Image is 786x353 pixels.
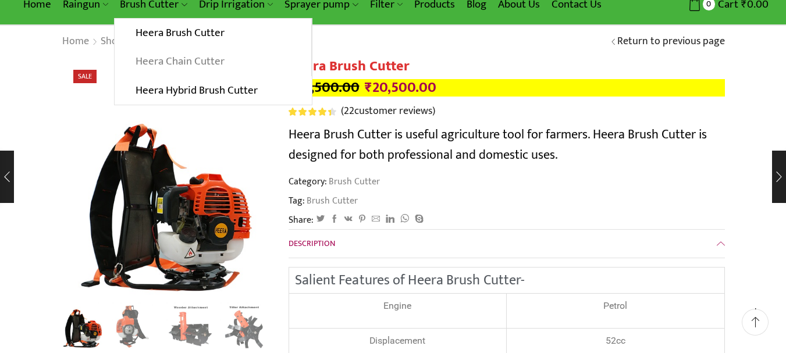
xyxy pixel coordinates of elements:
[62,34,193,49] nav: Breadcrumb
[295,334,500,348] p: Displacement
[115,47,311,76] a: Heera Chain Cutter
[289,230,725,258] a: Description
[289,213,314,227] span: Share:
[115,19,311,48] a: Heera Brush Cutter
[100,34,124,49] a: Shop
[59,301,107,349] img: Heera Brush Cutter
[73,70,97,83] span: Sale
[289,175,380,188] span: Category:
[62,87,271,297] div: 1 / 8
[305,194,358,208] a: Brush Cutter
[166,302,215,349] li: 3 / 8
[289,108,338,116] span: 22
[112,302,161,351] a: 4
[617,34,725,49] a: Return to previous page
[289,194,725,208] span: Tag:
[513,299,719,313] p: Petrol
[327,174,380,189] a: Brush Cutter
[289,237,335,250] span: Description
[289,108,336,116] div: Rated 4.55 out of 5
[289,76,360,99] bdi: 23,500.00
[365,76,372,99] span: ₹
[112,302,161,349] li: 2 / 8
[220,302,268,349] li: 4 / 8
[295,299,500,313] p: Engine
[166,302,215,351] a: Weeder Ataachment
[289,124,707,166] span: Heera Brush Cutter is useful agriculture tool for farmers. Heera Brush Cutter is designed for bot...
[341,104,435,119] a: (22customer reviews)
[513,334,719,348] p: 52cc
[59,302,107,349] li: 1 / 8
[62,34,90,49] a: Home
[344,102,354,120] span: 22
[289,108,332,116] span: Rated out of 5 based on customer ratings
[289,58,725,75] h1: Heera Brush Cutter
[365,76,436,99] bdi: 20,500.00
[115,76,311,105] a: Heera Hybrid Brush Cutter
[220,302,268,351] a: Tiller Attachmnet
[295,273,719,287] h2: Salient Features of Heera Brush Cutter-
